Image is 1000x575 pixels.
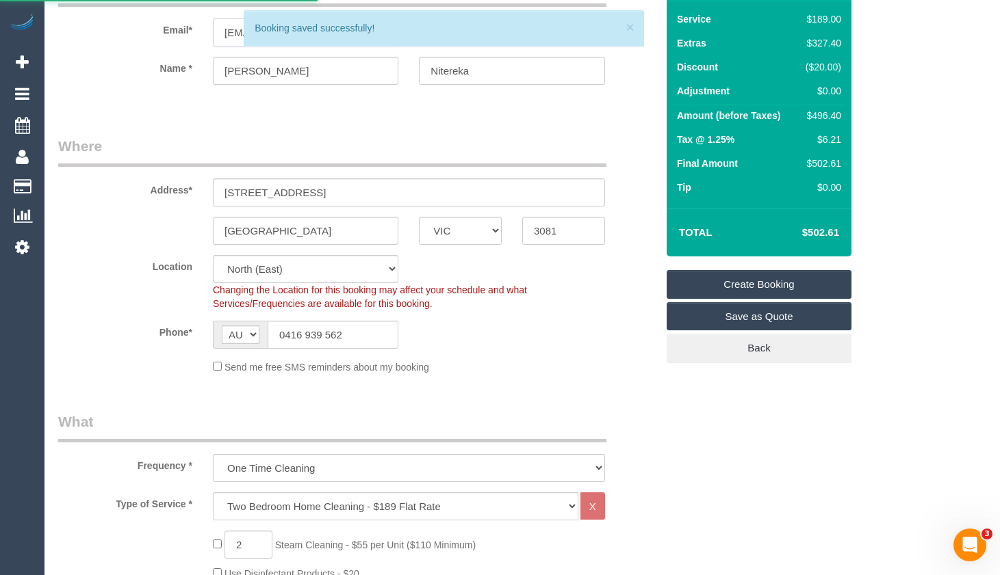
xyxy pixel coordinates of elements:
[213,217,398,245] input: Suburb*
[8,14,36,33] img: Automaid Logo
[667,302,851,331] a: Save as Quote
[275,539,476,550] span: Steam Cleaning - $55 per Unit ($110 Minimum)
[58,412,606,442] legend: What
[626,20,634,34] button: ×
[48,255,203,273] label: Location
[679,226,713,238] strong: Total
[801,109,842,122] div: $496.40
[213,57,398,85] input: First Name*
[801,84,842,98] div: $0.00
[801,36,842,50] div: $327.40
[268,321,398,349] input: Phone*
[801,180,842,194] div: $0.00
[48,321,203,339] label: Phone*
[801,12,842,26] div: $189.00
[677,180,691,194] label: Tip
[419,57,604,85] input: Last Name*
[667,334,851,362] a: Back
[982,529,992,539] span: 3
[801,60,842,74] div: ($20.00)
[213,18,398,46] input: Email*
[677,109,780,122] label: Amount (before Taxes)
[58,136,606,167] legend: Where
[953,529,986,561] iframe: Intercom live chat
[48,178,203,197] label: Address*
[48,57,203,75] label: Name *
[677,60,718,74] label: Discount
[677,36,706,50] label: Extras
[213,284,527,309] span: Changing the Location for this booking may affect your schedule and what Services/Frequencies are...
[48,492,203,511] label: Type of Service *
[677,133,734,146] label: Tax @ 1.25%
[667,270,851,299] a: Create Booking
[255,21,632,35] div: Booking saved successfully!
[48,18,203,37] label: Email*
[677,157,738,170] label: Final Amount
[48,454,203,472] label: Frequency *
[801,133,842,146] div: $6.21
[677,84,730,98] label: Adjustment
[677,12,711,26] label: Service
[761,227,839,239] h4: $502.61
[801,157,842,170] div: $502.61
[225,362,429,373] span: Send me free SMS reminders about my booking
[522,217,605,245] input: Post Code*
